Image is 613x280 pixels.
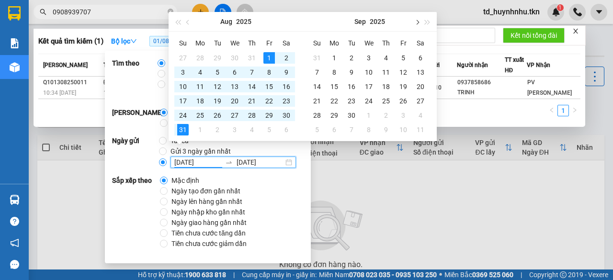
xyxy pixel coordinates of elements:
[360,51,377,65] td: 2025-09-03
[370,12,385,31] button: 2025
[192,65,209,79] td: 2025-08-04
[549,107,555,113] span: left
[226,79,243,94] td: 2025-08-13
[308,94,326,108] td: 2025-09-21
[243,51,261,65] td: 2025-07-31
[397,52,409,64] div: 5
[246,95,258,107] div: 21
[360,108,377,123] td: 2025-10-01
[212,95,223,107] div: 19
[503,28,565,43] button: Kết nối tổng đài
[329,124,340,135] div: 6
[395,35,412,51] th: Fr
[281,124,292,135] div: 6
[363,110,375,121] div: 1
[174,51,192,65] td: 2025-07-27
[261,35,278,51] th: Fr
[380,95,392,107] div: 25
[243,65,261,79] td: 2025-08-07
[527,79,572,96] span: PV [PERSON_NAME]
[308,123,326,137] td: 2025-10-05
[174,79,192,94] td: 2025-08-10
[212,110,223,121] div: 26
[174,157,221,168] input: Ngày bắt đầu
[360,123,377,137] td: 2025-10-08
[397,95,409,107] div: 26
[243,108,261,123] td: 2025-08-28
[281,110,292,121] div: 30
[246,67,258,78] div: 7
[557,105,569,116] li: 1
[168,107,193,118] span: Tất cả
[167,135,193,146] span: Tất cả
[360,79,377,94] td: 2025-09-17
[329,110,340,121] div: 29
[111,37,137,45] strong: Bộ lọc
[572,107,578,113] span: right
[308,51,326,65] td: 2025-08-31
[168,9,173,14] span: close-circle
[174,65,192,79] td: 2025-08-03
[246,52,258,64] div: 31
[311,52,323,64] div: 31
[168,175,203,186] span: Mặc định
[343,123,360,137] td: 2025-10-07
[229,124,240,135] div: 3
[194,110,206,121] div: 25
[209,65,226,79] td: 2025-08-05
[168,186,244,196] span: Ngày tạo đơn gần nhất
[243,35,261,51] th: Th
[346,52,357,64] div: 2
[226,123,243,137] td: 2025-09-03
[194,52,206,64] div: 28
[112,175,160,249] strong: Sắp xếp theo
[177,110,189,121] div: 24
[412,123,429,137] td: 2025-10-11
[308,35,326,51] th: Su
[168,217,250,228] span: Ngày giao hàng gần nhất
[278,35,295,51] th: Sa
[363,81,375,92] div: 17
[243,79,261,94] td: 2025-08-14
[281,52,292,64] div: 2
[261,94,278,108] td: 2025-08-22
[229,81,240,92] div: 13
[229,95,240,107] div: 20
[397,110,409,121] div: 3
[246,81,258,92] div: 14
[346,81,357,92] div: 16
[263,110,275,121] div: 29
[311,124,323,135] div: 5
[130,38,137,45] span: down
[415,95,426,107] div: 27
[377,35,395,51] th: Th
[209,94,226,108] td: 2025-08-19
[572,28,579,34] span: close
[192,123,209,137] td: 2025-09-01
[377,51,395,65] td: 2025-09-04
[278,65,295,79] td: 2025-08-09
[10,217,19,226] span: question-circle
[174,35,192,51] th: Su
[415,52,426,64] div: 6
[168,238,250,249] span: Tiền chưa cước giảm dần
[527,62,550,68] span: VP Nhận
[377,123,395,137] td: 2025-10-09
[360,65,377,79] td: 2025-09-10
[40,9,46,15] span: search
[457,78,504,88] div: 0937858686
[229,110,240,121] div: 27
[192,51,209,65] td: 2025-07-28
[326,65,343,79] td: 2025-09-08
[226,94,243,108] td: 2025-08-20
[326,123,343,137] td: 2025-10-06
[343,94,360,108] td: 2025-09-23
[311,67,323,78] div: 7
[192,35,209,51] th: Mo
[112,135,159,168] strong: Ngày gửi
[412,35,429,51] th: Sa
[112,58,158,100] strong: Tìm theo
[38,36,103,46] h3: Kết quả tìm kiếm ( 1 )
[243,123,261,137] td: 2025-09-04
[415,67,426,78] div: 13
